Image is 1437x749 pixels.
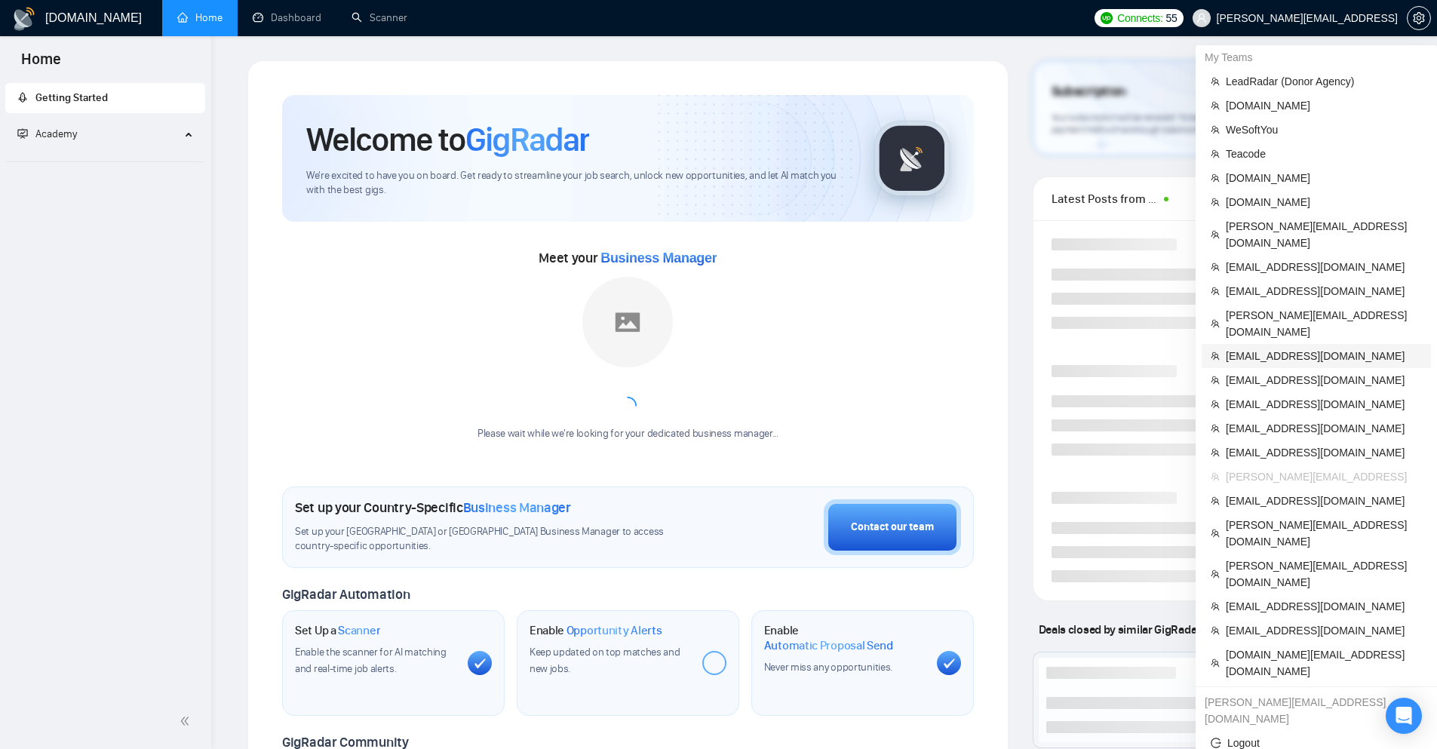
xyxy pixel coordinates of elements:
[530,623,662,638] h1: Enable
[1226,146,1422,162] span: Teacode
[567,623,662,638] span: Opportunity Alerts
[1226,170,1422,186] span: [DOMAIN_NAME]
[1226,420,1422,437] span: [EMAIL_ADDRESS][DOMAIN_NAME]
[306,169,850,198] span: We're excited to have you on board. Get ready to streamline your job search, unlock new opportuni...
[1211,424,1220,433] span: team
[1226,517,1422,550] span: [PERSON_NAME][EMAIL_ADDRESS][DOMAIN_NAME]
[253,11,321,24] a: dashboardDashboard
[1211,319,1220,328] span: team
[35,127,77,140] span: Academy
[465,119,589,160] span: GigRadar
[1226,307,1422,340] span: [PERSON_NAME][EMAIL_ADDRESS][DOMAIN_NAME]
[1226,598,1422,615] span: [EMAIL_ADDRESS][DOMAIN_NAME]
[1226,121,1422,138] span: WeSoftYou
[1226,493,1422,509] span: [EMAIL_ADDRESS][DOMAIN_NAME]
[12,7,36,31] img: logo
[1226,444,1422,461] span: [EMAIL_ADDRESS][DOMAIN_NAME]
[1196,13,1207,23] span: user
[1211,496,1220,505] span: team
[1211,198,1220,207] span: team
[1226,73,1422,90] span: LeadRadar (Donor Agency)
[824,499,961,555] button: Contact our team
[1226,396,1422,413] span: [EMAIL_ADDRESS][DOMAIN_NAME]
[600,250,717,266] span: Business Manager
[17,128,28,139] span: fund-projection-screen
[1211,472,1220,481] span: team
[1226,218,1422,251] span: [PERSON_NAME][EMAIL_ADDRESS][DOMAIN_NAME]
[1052,112,1359,136] span: Your subscription will be renewed. To keep things running smoothly, make sure your payment method...
[1166,10,1178,26] span: 55
[295,646,447,675] span: Enable the scanner for AI matching and real-time job alerts.
[764,638,893,653] span: Automatic Proposal Send
[1408,12,1430,24] span: setting
[1211,262,1220,272] span: team
[180,714,195,729] span: double-left
[5,155,205,165] li: Academy Homepage
[1211,658,1220,668] span: team
[1101,12,1113,24] img: upwork-logo.png
[1211,602,1220,611] span: team
[306,119,589,160] h1: Welcome to
[1211,287,1220,296] span: team
[1117,10,1162,26] span: Connects:
[338,623,380,638] span: Scanner
[352,11,407,24] a: searchScanner
[1052,79,1126,105] span: Subscription
[764,661,892,674] span: Never miss any opportunities.
[582,277,673,367] img: placeholder.png
[851,519,934,536] div: Contact our team
[1211,77,1220,86] span: team
[17,127,77,140] span: Academy
[1407,6,1431,30] button: setting
[1226,622,1422,639] span: [EMAIL_ADDRESS][DOMAIN_NAME]
[1196,45,1437,69] div: My Teams
[1211,529,1220,538] span: team
[17,92,28,103] span: rocket
[177,11,223,24] a: homeHome
[1196,690,1437,731] div: oleksandr.b+1@gigradar.io
[1226,194,1422,210] span: [DOMAIN_NAME]
[1211,173,1220,183] span: team
[1211,738,1221,748] span: logout
[1211,125,1220,134] span: team
[1211,626,1220,635] span: team
[1226,646,1422,680] span: [DOMAIN_NAME][EMAIL_ADDRESS][DOMAIN_NAME]
[295,623,380,638] h1: Set Up a
[1211,448,1220,457] span: team
[1211,400,1220,409] span: team
[1226,557,1422,591] span: [PERSON_NAME][EMAIL_ADDRESS][DOMAIN_NAME]
[295,525,695,554] span: Set up your [GEOGRAPHIC_DATA] or [GEOGRAPHIC_DATA] Business Manager to access country-specific op...
[5,83,205,113] li: Getting Started
[9,48,73,80] span: Home
[530,646,680,675] span: Keep updated on top matches and new jobs.
[1226,372,1422,388] span: [EMAIL_ADDRESS][DOMAIN_NAME]
[1407,12,1431,24] a: setting
[1226,468,1422,485] span: [PERSON_NAME][EMAIL_ADDRESS]
[1226,97,1422,114] span: [DOMAIN_NAME]
[1052,189,1159,208] span: Latest Posts from the GigRadar Community
[874,121,950,196] img: gigradar-logo.png
[1211,101,1220,110] span: team
[1211,376,1220,385] span: team
[295,499,571,516] h1: Set up your Country-Specific
[1211,569,1220,579] span: team
[1226,259,1422,275] span: [EMAIL_ADDRESS][DOMAIN_NAME]
[1386,698,1422,734] div: Open Intercom Messenger
[764,623,925,652] h1: Enable
[1226,348,1422,364] span: [EMAIL_ADDRESS][DOMAIN_NAME]
[1226,283,1422,299] span: [EMAIL_ADDRESS][DOMAIN_NAME]
[463,499,571,516] span: Business Manager
[282,586,410,603] span: GigRadar Automation
[1033,616,1237,643] span: Deals closed by similar GigRadar users
[468,427,788,441] div: Please wait while we're looking for your dedicated business manager...
[1211,230,1220,239] span: team
[1211,351,1220,361] span: team
[1211,149,1220,158] span: team
[539,250,717,266] span: Meet your
[617,395,638,416] span: loading
[35,91,108,104] span: Getting Started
